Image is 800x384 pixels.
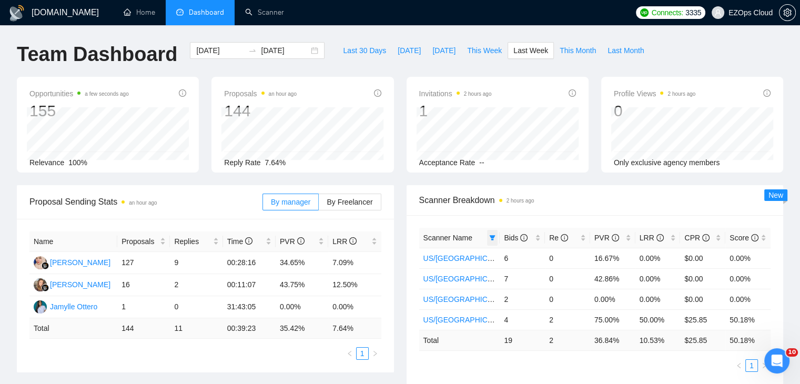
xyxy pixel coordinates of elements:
td: Total [419,330,500,350]
a: NK[PERSON_NAME] [34,280,110,288]
span: New [768,191,783,199]
span: Reply Rate [224,158,260,167]
a: JOJamylle Ottero [34,302,97,310]
span: dashboard [176,8,184,16]
time: an hour ago [269,91,297,97]
img: gigradar-bm.png [42,262,49,269]
td: 0.00% [725,289,771,309]
td: 2 [500,289,545,309]
span: filter [489,235,495,241]
img: NK [34,278,47,291]
li: Previous Page [733,359,745,372]
a: 1 [746,360,757,371]
td: $ 25.85 [680,330,725,350]
span: 100% [68,158,87,167]
td: 144 [117,318,170,339]
span: info-circle [561,234,568,241]
td: 19 [500,330,545,350]
button: [DATE] [392,42,427,59]
span: LRR [332,237,357,246]
a: US/[GEOGRAPHIC_DATA] - AWS ($55) [423,295,554,304]
td: 12.50% [328,274,381,296]
th: Replies [170,231,222,252]
span: info-circle [520,234,528,241]
td: 00:39:23 [223,318,276,339]
div: Jamylle Ottero [50,301,97,312]
img: gigradar-bm.png [42,284,49,291]
span: Scanner Breakdown [419,194,771,207]
div: [PERSON_NAME] [50,279,110,290]
span: info-circle [349,237,357,245]
span: Replies [174,236,210,247]
span: -- [479,158,484,167]
span: Invitations [419,87,492,100]
img: upwork-logo.png [640,8,649,17]
input: Start date [196,45,244,56]
a: US/[GEOGRAPHIC_DATA] - AWS ($45) [423,275,554,283]
span: Proposals [224,87,297,100]
button: left [343,347,356,360]
td: 0 [545,289,590,309]
time: an hour ago [129,200,157,206]
li: Next Page [369,347,381,360]
td: 0.00% [725,248,771,268]
td: 6 [500,248,545,268]
span: info-circle [763,89,771,97]
time: a few seconds ago [85,91,128,97]
td: 0.00% [725,268,771,289]
span: PVR [280,237,305,246]
span: Proposal Sending Stats [29,195,262,208]
span: Connects: [652,7,683,18]
a: AJ[PERSON_NAME] [34,258,110,266]
th: Name [29,231,117,252]
td: 50.18 % [725,330,771,350]
span: CPR [684,234,709,242]
h1: Team Dashboard [17,42,177,67]
td: $0.00 [680,289,725,309]
td: 00:28:16 [223,252,276,274]
span: Re [549,234,568,242]
span: [DATE] [432,45,455,56]
button: This Week [461,42,508,59]
span: Time [227,237,252,246]
span: setting [779,8,795,17]
td: 00:11:07 [223,274,276,296]
span: Dashboard [189,8,224,17]
a: setting [779,8,796,17]
button: right [758,359,771,372]
td: 9 [170,252,222,274]
span: 3335 [685,7,701,18]
a: US/[GEOGRAPHIC_DATA] - Keywords ($45) [423,316,571,324]
span: Opportunities [29,87,129,100]
span: swap-right [248,46,257,55]
a: searchScanner [245,8,284,17]
span: Last 30 Days [343,45,386,56]
button: Last Week [508,42,554,59]
span: info-circle [702,234,710,241]
button: This Month [554,42,602,59]
img: JO [34,300,47,314]
span: info-circle [245,237,252,245]
a: 1 [357,348,368,359]
td: 0 [545,248,590,268]
td: 36.84 % [590,330,635,350]
a: homeHome [124,8,155,17]
button: [DATE] [427,42,461,59]
td: $25.85 [680,309,725,330]
td: 11 [170,318,222,339]
span: Scanner Name [423,234,472,242]
td: Total [29,318,117,339]
td: 43.75% [276,274,328,296]
span: left [736,362,742,369]
span: This Month [560,45,596,56]
span: info-circle [569,89,576,97]
td: 0.00% [328,296,381,318]
span: Last Month [607,45,644,56]
input: End date [261,45,309,56]
span: Score [730,234,758,242]
td: 75.00% [590,309,635,330]
td: 7 [500,268,545,289]
td: 2 [545,330,590,350]
iframe: Intercom live chat [764,348,789,373]
span: filter [487,230,498,246]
